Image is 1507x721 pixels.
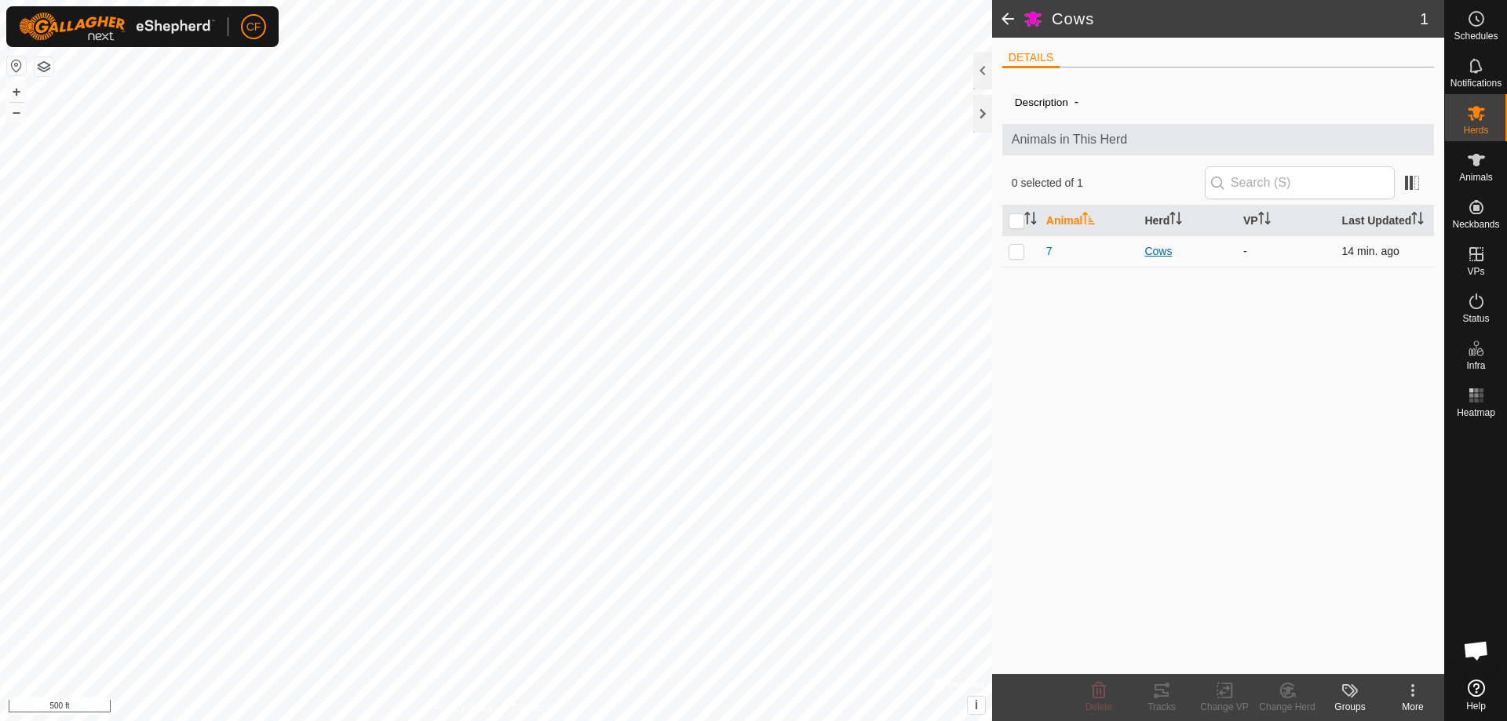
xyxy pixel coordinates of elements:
div: Change VP [1193,700,1256,714]
app-display-virtual-paddock-transition: - [1243,245,1247,257]
a: Open chat [1453,627,1500,674]
div: Tracks [1130,700,1193,714]
span: Sep 1, 2025, 5:02 PM [1342,245,1399,257]
button: + [7,82,26,101]
button: – [7,103,26,122]
p-sorticon: Activate to sort [1082,214,1095,227]
p-sorticon: Activate to sort [1258,214,1271,227]
a: Contact Us [512,701,558,715]
span: 1 [1420,7,1429,31]
span: Heatmap [1457,408,1495,417]
span: Help [1466,701,1486,711]
button: Reset Map [7,56,26,75]
span: Schedules [1454,31,1498,41]
span: 7 [1046,243,1053,260]
div: Change Herd [1256,700,1319,714]
li: DETAILS [1002,49,1060,68]
span: Neckbands [1452,220,1499,229]
span: Animals [1459,173,1493,182]
span: Delete [1086,701,1113,712]
span: VPs [1467,267,1484,276]
th: VP [1237,206,1336,236]
p-sorticon: Activate to sort [1024,214,1037,227]
span: Notifications [1450,78,1502,88]
span: CF [246,19,261,35]
span: - [1068,89,1085,115]
div: More [1381,700,1444,714]
div: Groups [1319,700,1381,714]
p-sorticon: Activate to sort [1411,214,1424,227]
h2: Cows [1052,9,1420,28]
a: Help [1445,673,1507,717]
span: 0 selected of 1 [1012,175,1205,191]
label: Description [1015,96,1068,108]
p-sorticon: Activate to sort [1169,214,1182,227]
th: Herd [1138,206,1237,236]
span: Infra [1466,361,1485,370]
span: Herds [1463,126,1488,135]
input: Search (S) [1205,166,1395,199]
span: Animals in This Herd [1012,130,1425,149]
span: i [975,698,978,712]
a: Privacy Policy [434,701,493,715]
span: Status [1462,314,1489,323]
button: i [968,697,985,714]
img: Gallagher Logo [19,13,215,41]
div: Cows [1144,243,1231,260]
th: Animal [1040,206,1139,236]
button: Map Layers [35,57,53,76]
th: Last Updated [1336,206,1435,236]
